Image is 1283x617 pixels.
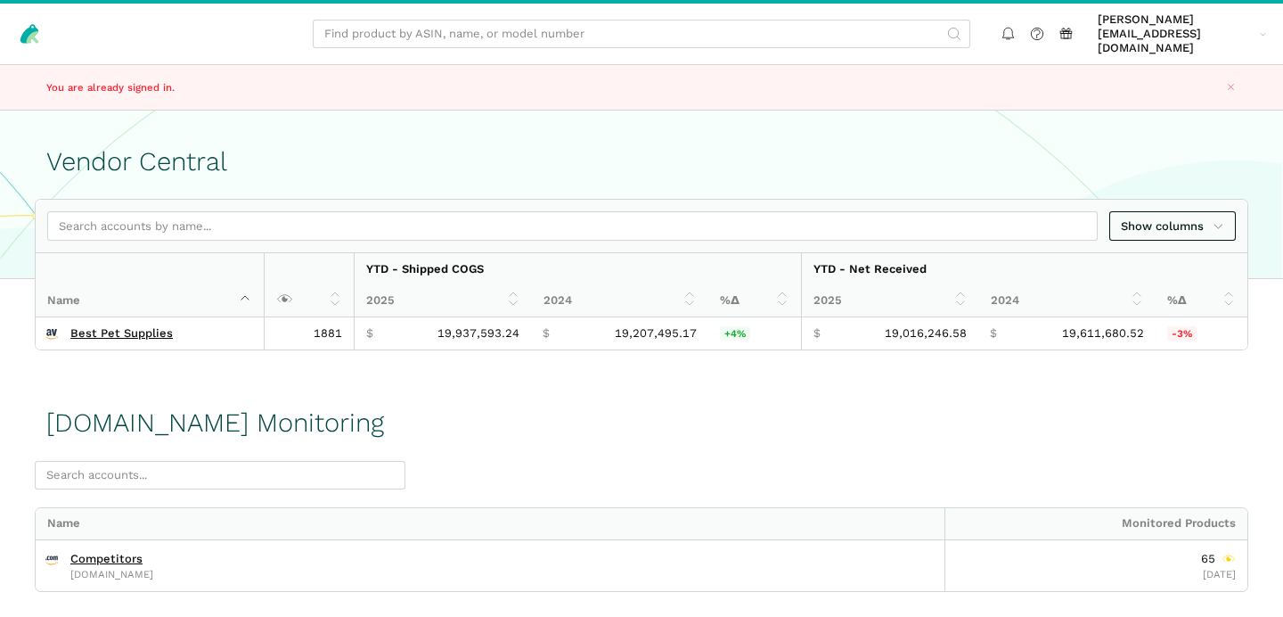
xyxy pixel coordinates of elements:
[979,285,1156,317] th: 2024: activate to sort column ascending
[70,552,143,566] a: Competitors
[1167,326,1197,341] span: -3%
[1098,12,1254,56] span: [PERSON_NAME][EMAIL_ADDRESS][DOMAIN_NAME]
[366,326,373,341] span: $
[1092,10,1272,59] a: [PERSON_NAME][EMAIL_ADDRESS][DOMAIN_NAME]
[46,147,1237,177] h1: Vendor Central
[615,326,697,341] span: 19,207,495.17
[532,285,708,317] th: 2024: activate to sort column ascending
[47,211,1098,241] input: Search accounts by name...
[1156,317,1247,350] td: -3.04%
[46,408,384,438] h1: [DOMAIN_NAME] Monitoring
[885,326,967,341] span: 19,016,246.58
[264,317,354,350] td: 1881
[1203,568,1236,580] span: [DATE]
[813,326,821,341] span: $
[313,20,970,49] input: Find product by ASIN, name, or model number
[46,80,452,95] p: You are already signed in.
[355,285,532,317] th: 2025: activate to sort column ascending
[36,508,944,540] div: Name
[708,285,801,317] th: %Δ: activate to sort column ascending
[264,253,354,317] th: : activate to sort column ascending
[1156,285,1247,317] th: %Δ: activate to sort column ascending
[36,253,264,317] th: Name : activate to sort column descending
[543,326,550,341] span: $
[1062,326,1144,341] span: 19,611,680.52
[944,508,1247,540] div: Monitored Products
[70,570,153,580] span: [DOMAIN_NAME]
[813,262,927,276] strong: YTD - Net Received
[1201,552,1236,566] div: 65
[437,326,519,341] span: 19,937,593.24
[366,262,484,276] strong: YTD - Shipped COGS
[990,326,997,341] span: $
[1221,77,1241,97] button: Close
[1109,211,1236,241] a: Show columns
[35,461,405,490] input: Search accounts...
[70,326,173,341] a: Best Pet Supplies
[801,285,978,317] th: 2025: activate to sort column ascending
[1121,218,1224,235] span: Show columns
[720,326,750,341] span: +4%
[708,317,801,350] td: 3.80%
